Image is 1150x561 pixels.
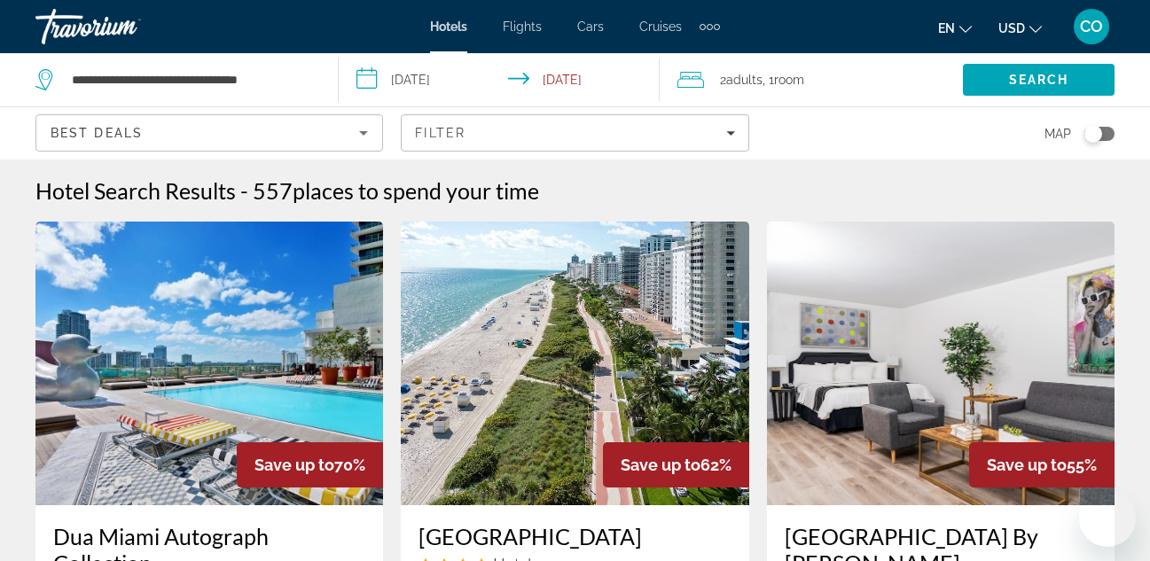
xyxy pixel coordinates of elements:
[998,21,1025,35] span: USD
[419,523,731,549] a: [GEOGRAPHIC_DATA]
[70,66,311,93] input: Search hotel destination
[1071,126,1115,142] button: Toggle map
[938,15,972,41] button: Change language
[767,222,1115,505] img: Essex House By Clevelander
[35,177,236,204] h1: Hotel Search Results
[1079,490,1136,547] iframe: Botón para iniciar la ventana de mensajería
[415,126,465,140] span: Filter
[603,442,749,487] div: 62%
[430,19,467,34] a: Hotels
[35,4,213,50] a: Travorium
[987,456,1067,474] span: Save up to
[401,222,748,505] img: Hilton Cabana Miami Beach Resort
[339,53,660,106] button: Select check in and out date
[253,177,539,204] h2: 557
[503,19,542,34] a: Flights
[401,114,748,152] button: Filters
[774,73,804,87] span: Room
[969,442,1115,487] div: 55%
[998,15,1042,41] button: Change currency
[963,64,1115,96] button: Search
[237,442,383,487] div: 70%
[35,222,383,505] img: Dua Miami Autograph Collection
[639,19,682,34] a: Cruises
[1068,8,1115,45] button: User Menu
[1044,121,1071,146] span: Map
[577,19,604,34] a: Cars
[293,177,539,204] span: places to spend your time
[1080,18,1103,35] span: CO
[51,122,368,144] mat-select: Sort by
[700,12,720,41] button: Extra navigation items
[621,456,700,474] span: Save up to
[720,67,763,92] span: 2
[254,456,334,474] span: Save up to
[763,67,804,92] span: , 1
[660,53,963,106] button: Travelers: 2 adults, 0 children
[51,126,143,140] span: Best Deals
[938,21,955,35] span: en
[240,177,248,204] span: -
[1009,73,1069,87] span: Search
[726,73,763,87] span: Adults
